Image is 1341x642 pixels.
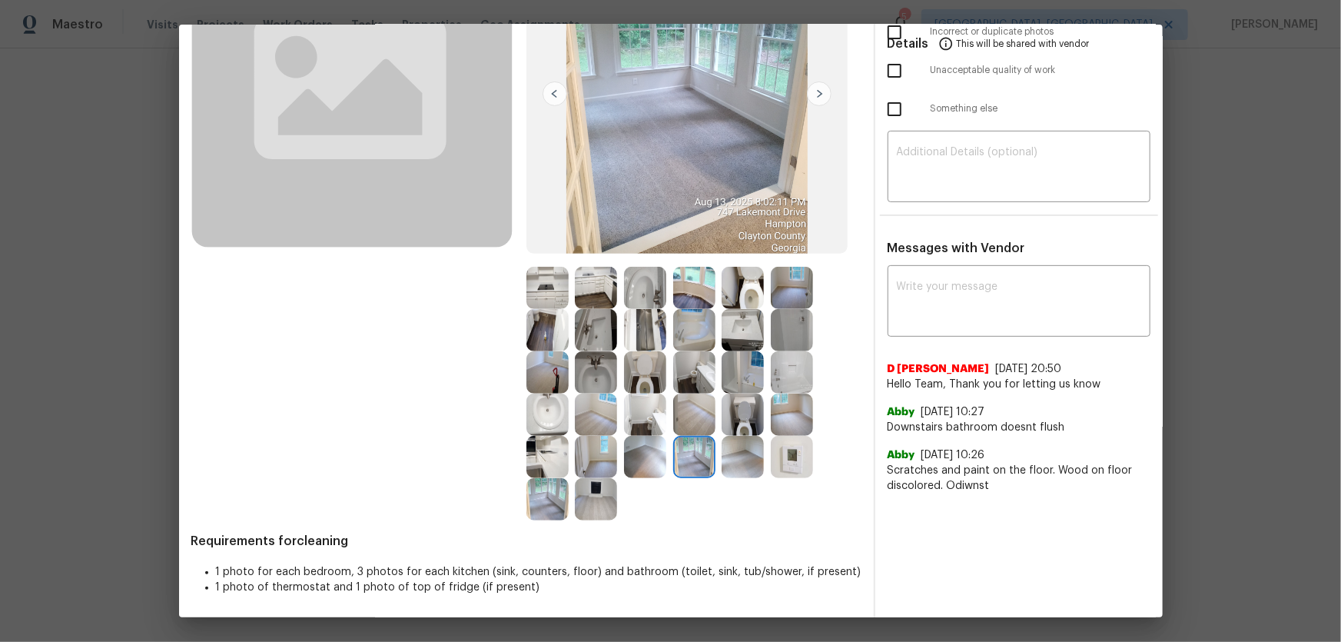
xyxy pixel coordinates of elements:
span: Downstairs bathroom doesnt flush [888,420,1150,435]
span: Abby [888,447,915,463]
span: Requirements for cleaning [191,534,861,549]
span: [DATE] 10:27 [921,407,985,417]
span: Unacceptable quality of work [931,64,1150,77]
span: Abby [888,404,915,420]
span: This will be shared with vendor [957,25,1090,62]
li: 1 photo of thermostat and 1 photo of top of fridge (if present) [216,580,861,595]
span: Scratches and paint on the floor. Wood on floor discolored. Odiwnst [888,463,1150,494]
span: Something else [931,102,1150,115]
span: Hello Team, Thank you for letting us know [888,377,1150,392]
img: right-chevron-button-url [807,81,831,106]
span: [DATE] 20:50 [996,364,1062,374]
span: Messages with Vendor [888,242,1025,254]
img: left-chevron-button-url [543,81,567,106]
span: D [PERSON_NAME] [888,361,990,377]
li: 1 photo for each bedroom, 3 photos for each kitchen (sink, counters, floor) and bathroom (toilet,... [216,564,861,580]
span: [DATE] 10:26 [921,450,985,461]
div: Unacceptable quality of work [875,52,1163,90]
div: Something else [875,90,1163,128]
